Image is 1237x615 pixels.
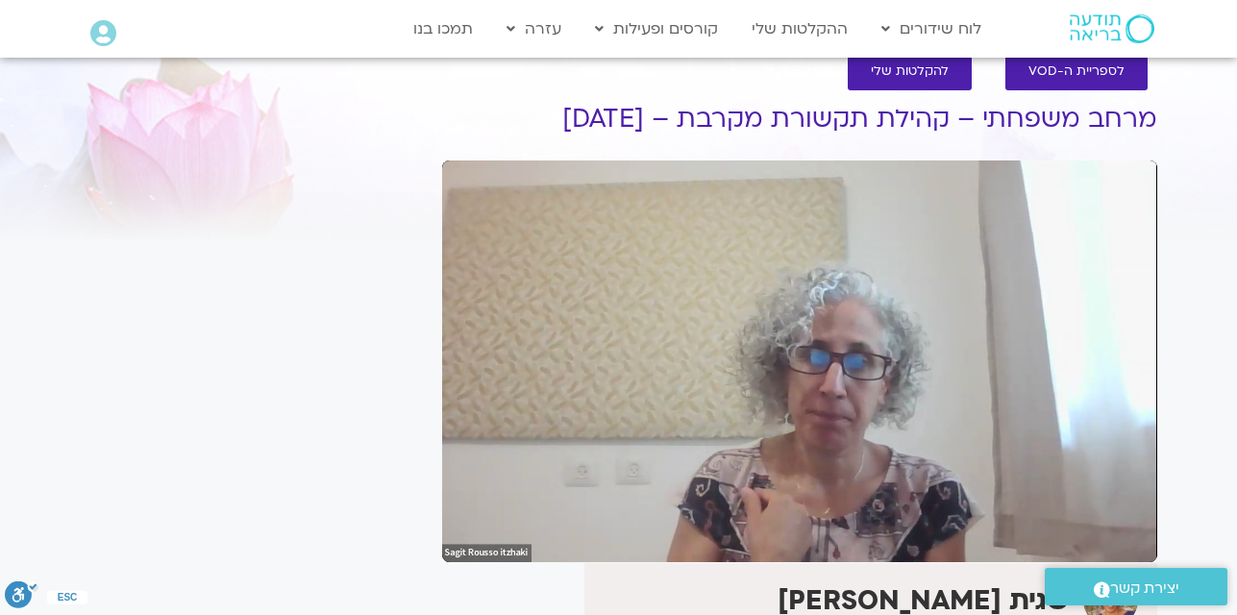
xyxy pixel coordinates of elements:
[871,64,949,79] span: להקלטות שלי
[1005,53,1148,90] a: לספריית ה-VOD
[585,11,728,47] a: קורסים ופעילות
[1110,576,1179,602] span: יצירת קשר
[497,11,571,47] a: עזרה
[1028,64,1125,79] span: לספריית ה-VOD
[848,53,972,90] a: להקלטות שלי
[872,11,991,47] a: לוח שידורים
[742,11,857,47] a: ההקלטות שלי
[1045,568,1227,605] a: יצירת קשר
[1070,14,1154,43] img: תודעה בריאה
[442,105,1157,134] h1: מרחב משפחתי – קהילת תקשורת מקרבת – [DATE]
[404,11,482,47] a: תמכו בנו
